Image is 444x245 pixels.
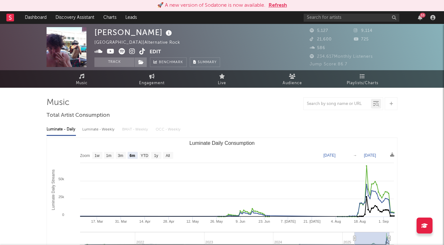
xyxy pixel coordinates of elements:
[186,219,199,223] text: 12. May
[218,79,226,87] span: Live
[80,153,90,158] text: Zoom
[62,213,64,217] text: 0
[51,169,56,210] text: Luminate Daily Streams
[163,219,174,223] text: 28. Apr
[354,37,369,41] span: 725
[47,112,110,119] span: Total Artist Consumption
[283,79,302,87] span: Audience
[310,37,332,41] span: 21,600
[269,2,287,9] button: Refresh
[94,27,174,38] div: [PERSON_NAME]
[420,13,426,18] div: 33
[210,219,223,223] text: 26. May
[364,153,376,158] text: [DATE]
[121,11,141,24] a: Leads
[379,219,389,223] text: 1. Sep
[327,70,397,88] a: Playlists/Charts
[418,15,422,20] button: 33
[150,57,187,67] a: Benchmark
[304,101,371,107] input: Search by song name or URL
[187,70,257,88] a: Live
[354,219,366,223] text: 18. Aug
[304,14,399,22] input: Search for artists
[157,2,265,9] div: 🚀 A new version of Sodatone is now available.
[347,79,378,87] span: Playlists/Charts
[354,29,373,33] span: 9,114
[76,79,88,87] span: Music
[139,219,151,223] text: 14. Apr
[310,62,347,66] span: Jump Score: 86.7
[115,219,127,223] text: 31. Mar
[95,153,100,158] text: 1w
[166,153,170,158] text: All
[118,153,123,158] text: 3m
[154,153,158,158] text: 1y
[106,153,112,158] text: 1m
[94,57,134,67] button: Track
[94,39,188,47] div: [GEOGRAPHIC_DATA] | Alternative Rock
[47,124,76,135] div: Luminate - Daily
[198,61,217,64] span: Summary
[236,219,245,223] text: 9. Jun
[150,48,161,56] button: Edit
[51,11,99,24] a: Discovery Assistant
[310,55,373,59] span: 234,617 Monthly Listeners
[304,219,321,223] text: 21. [DATE]
[190,57,220,67] button: Summary
[159,59,183,66] span: Benchmark
[281,219,296,223] text: 7. [DATE]
[331,219,341,223] text: 4. Aug
[353,153,357,158] text: →
[141,153,148,158] text: YTD
[129,153,135,158] text: 6m
[189,140,255,146] text: Luminate Daily Consumption
[99,11,121,24] a: Charts
[47,70,117,88] a: Music
[323,153,336,158] text: [DATE]
[91,219,103,223] text: 17. Mar
[58,177,64,181] text: 50k
[139,79,165,87] span: Engagement
[259,219,270,223] text: 23. Jun
[58,195,64,199] text: 25k
[310,46,325,50] span: 586
[257,70,327,88] a: Audience
[82,124,116,135] div: Luminate - Weekly
[117,70,187,88] a: Engagement
[20,11,51,24] a: Dashboard
[310,29,328,33] span: 5,127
